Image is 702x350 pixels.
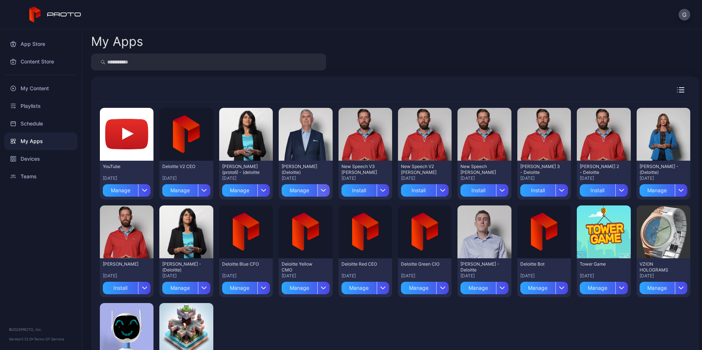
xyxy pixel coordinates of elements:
button: Manage [282,181,329,197]
div: [DATE] [341,175,389,181]
a: My Apps [4,132,77,150]
div: Deloitte Bot [520,261,561,267]
div: Kim Christfort - (Deloitte) [640,164,680,175]
div: [DATE] [222,175,270,181]
div: Manage [401,282,436,294]
button: Manage [103,181,151,197]
div: [DATE] [162,273,210,279]
div: Deloitte Blue CFO [222,261,263,267]
button: Manage [640,279,687,294]
div: Manage [640,282,675,294]
div: [DATE] [520,273,568,279]
div: New Speech V2 Jay [401,164,441,175]
a: App Store [4,35,77,53]
button: Manage [460,279,508,294]
button: Manage [640,181,687,197]
div: Jim Rowan - Deloitte [460,261,501,273]
div: Manage [341,282,377,294]
button: Manage [222,279,270,294]
div: [DATE] [401,175,449,181]
a: Content Store [4,53,77,70]
button: Manage [520,279,568,294]
div: Deloitte Red CEO [341,261,382,267]
button: Install [401,181,449,197]
div: Install [520,184,556,197]
div: Jason G - (Deloitte) [282,164,322,175]
div: [DATE] [282,175,329,181]
div: [DATE] [282,273,329,279]
button: G [679,9,690,21]
div: Deloitte V2 CEO [162,164,203,169]
div: [DATE] [640,175,687,181]
div: Manage [460,282,496,294]
div: Manage [580,282,615,294]
button: Manage [222,181,270,197]
div: Jay - Deloitte [103,261,143,267]
a: Devices [4,150,77,168]
div: My Apps [91,35,143,48]
div: [DATE] [103,175,151,181]
button: Install [580,181,627,197]
div: Install [580,184,615,197]
button: Manage [162,181,210,197]
div: Manage [162,282,198,294]
div: [DATE] [341,273,389,279]
div: Beena (proto6) - (deloitte [222,164,263,175]
button: Install [341,181,389,197]
div: Manage [103,184,138,197]
div: © 2025 PROTO, Inc. [9,327,73,332]
div: New Speech V3 Jay [341,164,382,175]
div: Deloitte Yellow CMO [282,261,322,273]
div: Install [401,184,436,197]
a: Playlists [4,97,77,115]
a: Teams [4,168,77,185]
span: Version 1.12.0 • [9,337,34,341]
button: Manage [341,279,389,294]
div: [DATE] [222,273,270,279]
div: [DATE] [460,175,508,181]
div: Install [103,282,138,294]
div: [DATE] [520,175,568,181]
div: [DATE] [640,273,687,279]
div: Manage [162,184,198,197]
div: [DATE] [162,175,210,181]
div: Manage [222,282,257,294]
div: Install [460,184,496,197]
div: [DATE] [103,273,151,279]
button: Manage [401,279,449,294]
div: VZION HOLOGRAMS [640,261,680,273]
a: My Content [4,80,77,97]
button: Install [103,279,151,294]
div: Beena Ammanath - (Deloitte) [162,261,203,273]
div: Tower Game [580,261,620,267]
div: Manage [222,184,257,197]
div: [DATE] [401,273,449,279]
div: New Speech Jay [460,164,501,175]
div: Install [341,184,377,197]
div: [DATE] [580,175,627,181]
button: Install [520,181,568,197]
button: Install [460,181,508,197]
div: Jay 3 - Deloitte [520,164,561,175]
div: [DATE] [460,273,508,279]
a: Schedule [4,115,77,132]
div: YouTube [103,164,143,169]
div: Deloitte Green CIO [401,261,441,267]
div: Jay 2 - Deloitte [580,164,620,175]
div: Manage [282,184,317,197]
div: Manage [640,184,675,197]
div: Manage [282,282,317,294]
div: [DATE] [580,273,627,279]
div: Manage [520,282,556,294]
button: Manage [580,279,627,294]
button: Manage [162,279,210,294]
a: Terms Of Service [34,337,64,341]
